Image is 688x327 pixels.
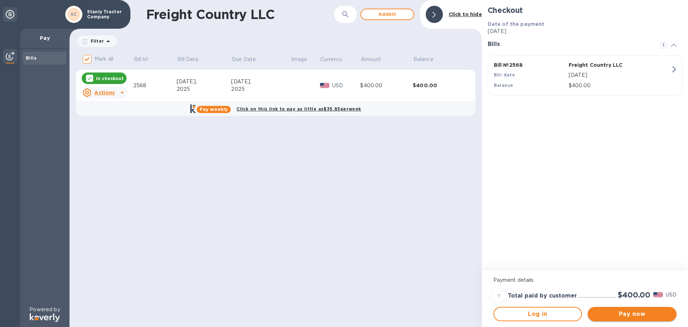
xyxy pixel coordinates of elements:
u: Actions [94,90,115,95]
b: Pay weekly [200,107,228,112]
b: Date of the payment [488,21,545,27]
p: Freight Country LLC [569,61,641,69]
div: [DATE], [177,78,231,85]
p: Amount [361,56,381,63]
p: Bill № 2568 [494,61,566,69]
button: Pay now [588,307,677,321]
p: Currency [320,56,343,63]
p: [DATE] [488,28,682,35]
span: Balance [414,56,443,63]
span: Bill № [134,56,158,63]
b: SC [71,11,77,17]
button: Bill №2568Freight Country LLCBill date[DATE]Balance$400.00 [488,55,682,95]
h2: Checkout [488,6,682,15]
div: $400.00 [360,82,413,89]
p: USD [332,82,360,89]
p: Balance [414,56,434,63]
p: Pay [26,34,64,42]
b: Balance [494,83,513,88]
button: Addbill [360,9,414,20]
div: $400.00 [413,82,465,89]
div: 2568 [133,82,177,89]
span: Amount [361,56,390,63]
p: Bill № [134,56,149,63]
h1: Freight Country LLC [146,7,315,22]
button: Log in [493,307,582,321]
b: Click on this link to pay as little as $35.83 per week [236,106,361,112]
span: Pay now [593,310,671,318]
p: Due Date [232,56,256,63]
h2: $400.00 [618,290,650,299]
span: Add bill [367,10,408,19]
p: Mark all [95,55,113,63]
b: Click to hide [449,11,482,17]
div: 2025 [177,85,231,93]
p: Bill Date [177,56,199,63]
span: 1 [659,41,668,50]
div: = [493,290,505,301]
p: Powered by [29,306,60,313]
span: Bill Date [177,56,208,63]
img: Logo [30,313,60,322]
img: USD [653,292,663,297]
p: Payment details [493,276,677,284]
h3: Total paid by customer [508,293,577,299]
b: Bill date [494,72,515,78]
b: Bills [26,55,37,61]
span: Log in [500,310,576,318]
div: 2025 [231,85,291,93]
p: $400.00 [569,82,670,89]
h3: Bills [488,41,651,48]
p: Filter [88,38,104,44]
span: Due Date [232,56,265,63]
img: USD [320,83,330,88]
p: [DATE] [569,71,670,79]
p: Image [291,56,307,63]
div: [DATE], [231,78,291,85]
p: USD [666,291,677,299]
p: Stanly Tractor Company [87,9,123,19]
p: In checkout [96,75,124,81]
